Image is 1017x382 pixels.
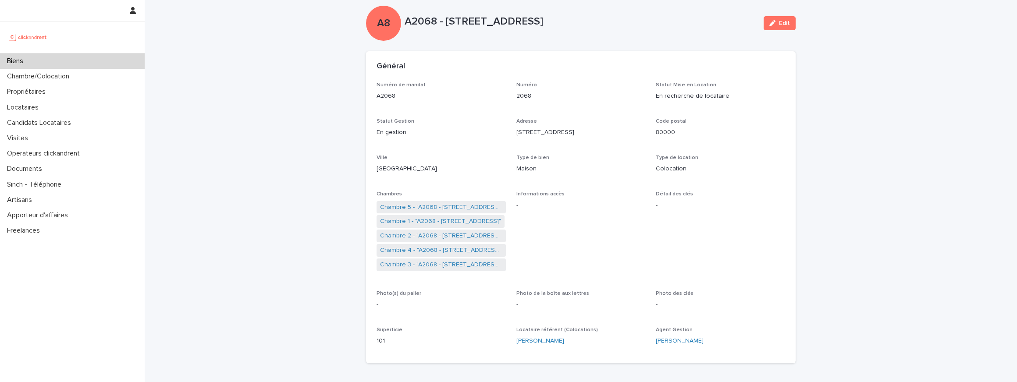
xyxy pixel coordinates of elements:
[377,300,506,309] p: -
[656,164,785,173] p: Colocation
[764,16,796,30] button: Edit
[377,128,506,137] p: En gestion
[4,165,49,173] p: Documents
[516,191,565,197] span: Informations accès
[377,164,506,173] p: [GEOGRAPHIC_DATA]
[779,20,790,26] span: Edit
[656,92,785,101] p: En recherche de locataire
[656,119,686,124] span: Code postal
[516,155,549,160] span: Type de bien
[4,211,75,219] p: Apporteur d'affaires
[516,300,646,309] p: -
[380,231,502,241] a: Chambre 2 - "A2068 - [STREET_ADDRESS]"
[4,226,47,235] p: Freelances
[4,196,39,204] p: Artisans
[656,128,785,137] p: 80000
[4,88,53,96] p: Propriétaires
[377,119,414,124] span: Statut Gestion
[4,119,78,127] p: Candidats Locataires
[516,164,646,173] p: Maison
[516,82,537,88] span: Numéro
[656,291,693,296] span: Photo des clés
[516,92,646,101] p: 2068
[4,103,46,112] p: Locataires
[4,134,35,142] p: Visites
[377,336,506,346] p: 101
[377,327,402,332] span: Superficie
[377,191,402,197] span: Chambres
[377,92,506,101] p: A2068
[516,291,589,296] span: Photo de la boîte aux lettres
[516,327,598,332] span: Locataire référent (Colocations)
[380,203,502,212] a: Chambre 5 - "A2068 - [STREET_ADDRESS]"
[516,336,564,346] a: [PERSON_NAME]
[656,191,693,197] span: Détail des clés
[4,57,30,65] p: Biens
[377,155,388,160] span: Ville
[380,246,502,255] a: Chambre 4 - "A2068 - [STREET_ADDRESS]"
[7,28,50,46] img: UCB0brd3T0yccxBKYDjQ
[4,72,76,81] p: Chambre/Colocation
[656,327,693,332] span: Agent Gestion
[4,149,87,158] p: Operateurs clickandrent
[516,201,646,210] p: -
[656,300,785,309] p: -
[656,155,698,160] span: Type de location
[380,217,501,226] a: Chambre 1 - "A2068 - [STREET_ADDRESS]"
[377,291,421,296] span: Photo(s) du palier
[656,336,704,346] a: [PERSON_NAME]
[4,180,68,189] p: Sinch - Téléphone
[656,201,785,210] p: -
[405,15,757,28] p: A2068 - [STREET_ADDRESS]
[380,260,502,269] a: Chambre 3 - "A2068 - [STREET_ADDRESS]"
[516,128,646,137] p: [STREET_ADDRESS]
[377,82,426,88] span: Numéro de mandat
[377,62,405,71] h2: Général
[516,119,537,124] span: Adresse
[656,82,716,88] span: Statut Mise en Location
